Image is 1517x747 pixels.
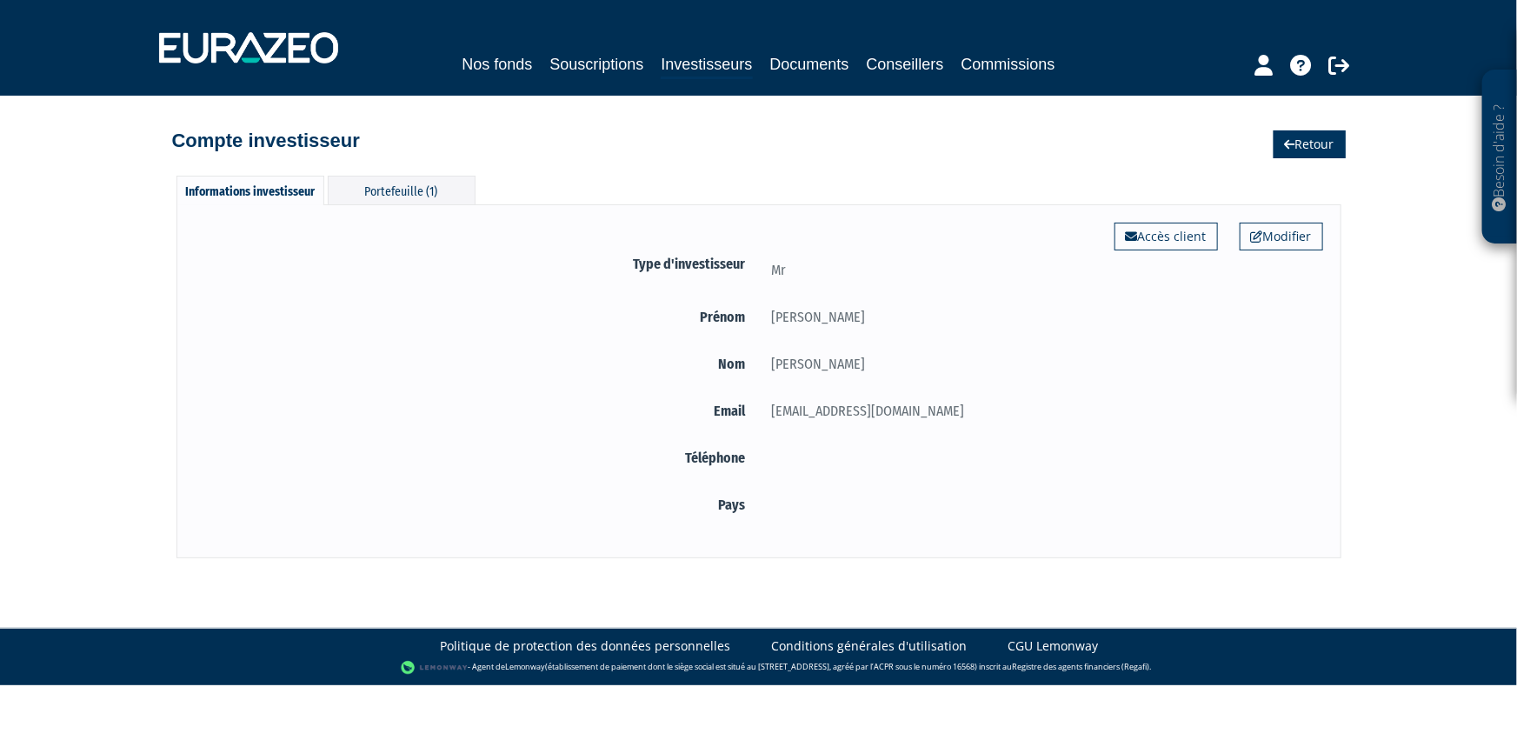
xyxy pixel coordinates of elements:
div: Portefeuille (1) [328,176,476,204]
a: Documents [770,52,849,77]
label: Email [195,400,759,422]
label: Nom [195,353,759,375]
div: Mr [759,259,1323,281]
div: [PERSON_NAME] [759,306,1323,328]
a: Registre des agents financiers (Regafi) [1012,662,1149,673]
a: Commissions [961,52,1055,77]
a: Conseillers [867,52,944,77]
a: Accès client [1114,223,1218,250]
a: Souscriptions [549,52,643,77]
a: Conditions générales d'utilisation [772,637,968,655]
label: Prénom [195,306,759,328]
label: Pays [195,494,759,516]
h4: Compte investisseur [172,130,360,151]
a: Nos fonds [462,52,532,77]
div: - Agent de (établissement de paiement dont le siège social est situé au [STREET_ADDRESS], agréé p... [17,659,1500,677]
img: 1732889491-logotype_eurazeo_blanc_rvb.png [159,32,338,63]
div: [PERSON_NAME] [759,353,1323,375]
a: Retour [1274,130,1346,158]
div: Informations investisseur [176,176,324,205]
p: Besoin d'aide ? [1490,79,1510,236]
a: Modifier [1240,223,1323,250]
a: Investisseurs [661,52,752,79]
a: Politique de protection des données personnelles [441,637,731,655]
label: Type d'investisseur [195,253,759,275]
a: Lemonway [505,662,545,673]
label: Téléphone [195,447,759,469]
div: [EMAIL_ADDRESS][DOMAIN_NAME] [759,400,1323,422]
img: logo-lemonway.png [401,659,468,677]
a: CGU Lemonway [1008,637,1099,655]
